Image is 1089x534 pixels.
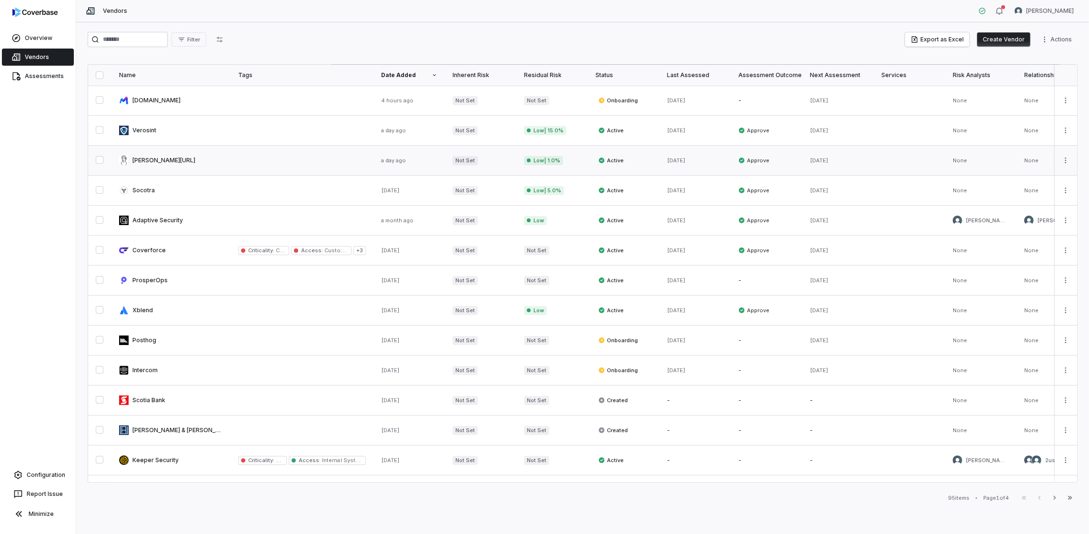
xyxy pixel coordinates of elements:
button: Filter [171,32,206,47]
div: Inherent Risk [453,71,509,79]
span: [DATE] [667,97,686,104]
img: Hippo Admin avatar [1032,455,1041,465]
span: [DATE] [381,457,400,464]
span: [DATE] [810,307,828,314]
div: Status [595,71,652,79]
span: [DATE] [810,247,828,254]
div: Tags [238,71,366,79]
span: [DATE] [381,247,400,254]
span: [DATE] [810,97,828,104]
button: More actions [1058,453,1073,467]
span: [DATE] [667,247,686,254]
td: - [802,415,874,445]
div: Next Assessment [810,71,866,79]
td: - [659,445,731,475]
td: - [731,445,802,475]
button: Export as Excel [905,32,969,47]
img: Shaun Angley avatar [1024,216,1034,225]
span: Not Set [524,426,549,435]
td: - [731,86,802,116]
span: Active [598,217,624,224]
span: Not Set [453,456,478,465]
span: [DATE] [667,307,686,314]
button: More actions [1058,123,1073,138]
span: [DATE] [381,337,400,344]
span: Not Set [453,216,478,225]
span: [DATE] [810,157,828,164]
img: logo-D7KZi-bG.svg [12,8,58,17]
span: [DATE] [667,337,686,344]
span: Not Set [453,156,478,165]
span: [DATE] [381,187,400,194]
span: [DATE] [667,277,686,284]
img: Shaun Angley avatar [1024,455,1034,465]
span: [DATE] [381,397,400,404]
span: Vendors [103,7,127,15]
td: - [731,266,802,296]
div: Last Assessed [667,71,723,79]
button: More actions [1058,273,1073,287]
span: [PERSON_NAME] [966,457,1009,464]
span: Onboarding [598,366,638,374]
span: Not Set [453,426,478,435]
button: More actions [1058,93,1073,108]
span: Active [598,157,624,164]
span: Not Set [453,276,478,285]
button: More actions [1058,153,1073,168]
span: Not Set [524,366,549,375]
button: More actions [1058,213,1073,227]
button: Create Vendor [977,32,1030,47]
button: More actions [1058,303,1073,317]
td: - [731,475,802,505]
span: Active [598,187,624,194]
div: Assessment Outcome [738,71,795,79]
span: Active [598,456,624,464]
span: a day ago [381,127,406,134]
img: Shaun Angley avatar [953,455,962,465]
span: 4 hours ago [381,97,413,104]
button: More actions [1058,333,1073,347]
span: Not Set [453,306,478,315]
span: Not Set [524,246,549,255]
div: 95 items [948,494,969,502]
span: [DATE] [667,217,686,224]
span: Active [598,247,624,254]
div: Services [881,71,938,79]
span: [DATE] [810,367,828,374]
span: Not Set [453,366,478,375]
span: Not Set [524,96,549,105]
img: Shaun Angley avatar [1015,7,1022,15]
span: [PERSON_NAME] [966,217,1009,224]
span: Low | 1.0% [524,156,563,165]
span: Onboarding [598,97,638,104]
span: Created [598,396,628,404]
span: Not Set [453,96,478,105]
div: Name [119,71,223,79]
td: - [802,386,874,415]
span: Access : [301,247,323,254]
span: [DATE] [810,277,828,284]
span: Critical [274,247,294,254]
button: Minimize [4,504,72,524]
span: [PERSON_NAME] [1026,7,1074,15]
a: Configuration [4,466,72,484]
a: Vendors [2,49,74,66]
span: [DATE] [667,157,686,164]
span: Not Set [453,246,478,255]
span: + 3 [353,246,366,255]
span: Low | 5.0% [524,186,564,195]
td: - [731,415,802,445]
span: Not Set [453,126,478,135]
span: Low | 15.0% [524,126,566,135]
button: More actions [1058,363,1073,377]
span: [DATE] [810,217,828,224]
span: [DATE] [810,337,828,344]
div: Page 1 of 4 [983,494,1009,502]
img: Shaun Angley avatar [953,216,962,225]
span: a month ago [381,217,413,224]
span: 2 users [1045,457,1064,464]
span: Not Set [453,336,478,345]
span: Filter [187,36,200,43]
span: [DATE] [381,427,400,434]
span: Access : [299,457,321,464]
